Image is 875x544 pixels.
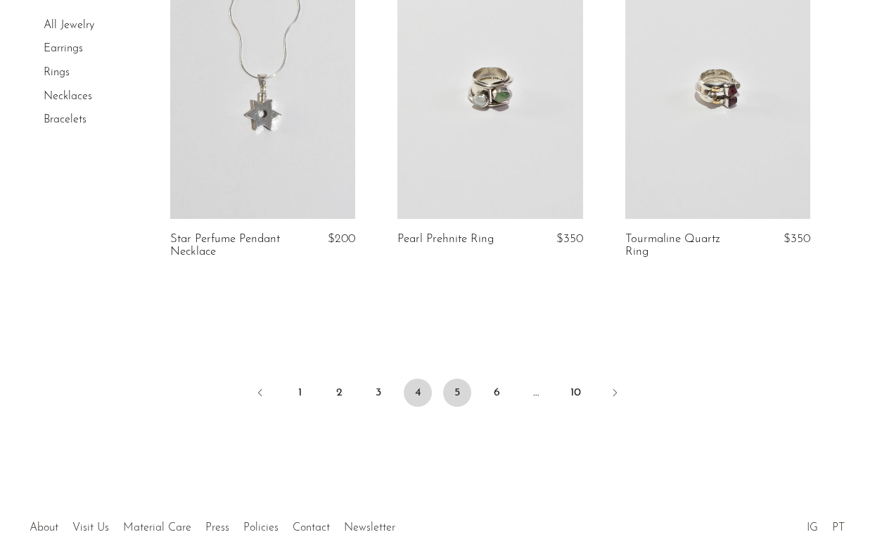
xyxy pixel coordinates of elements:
[44,114,87,125] a: Bracelets
[522,379,550,407] span: …
[483,379,511,407] a: 6
[328,233,355,245] span: $200
[556,233,583,245] span: $350
[123,522,191,533] a: Material Care
[800,511,852,538] ul: Social Medias
[832,522,845,533] a: PT
[397,233,494,246] a: Pearl Prehnite Ring
[23,511,402,538] ul: Quick links
[601,379,629,410] a: Next
[246,379,274,410] a: Previous
[784,233,810,245] span: $350
[404,379,432,407] span: 4
[286,379,314,407] a: 1
[44,91,92,102] a: Necklaces
[625,233,746,259] a: Tourmaline Quartz Ring
[205,522,229,533] a: Press
[443,379,471,407] a: 5
[30,522,58,533] a: About
[243,522,279,533] a: Policies
[72,522,109,533] a: Visit Us
[293,522,330,533] a: Contact
[44,44,83,55] a: Earrings
[44,67,70,78] a: Rings
[364,379,392,407] a: 3
[170,233,291,259] a: Star Perfume Pendant Necklace
[561,379,589,407] a: 10
[807,522,818,533] a: IG
[325,379,353,407] a: 2
[44,20,94,31] a: All Jewelry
